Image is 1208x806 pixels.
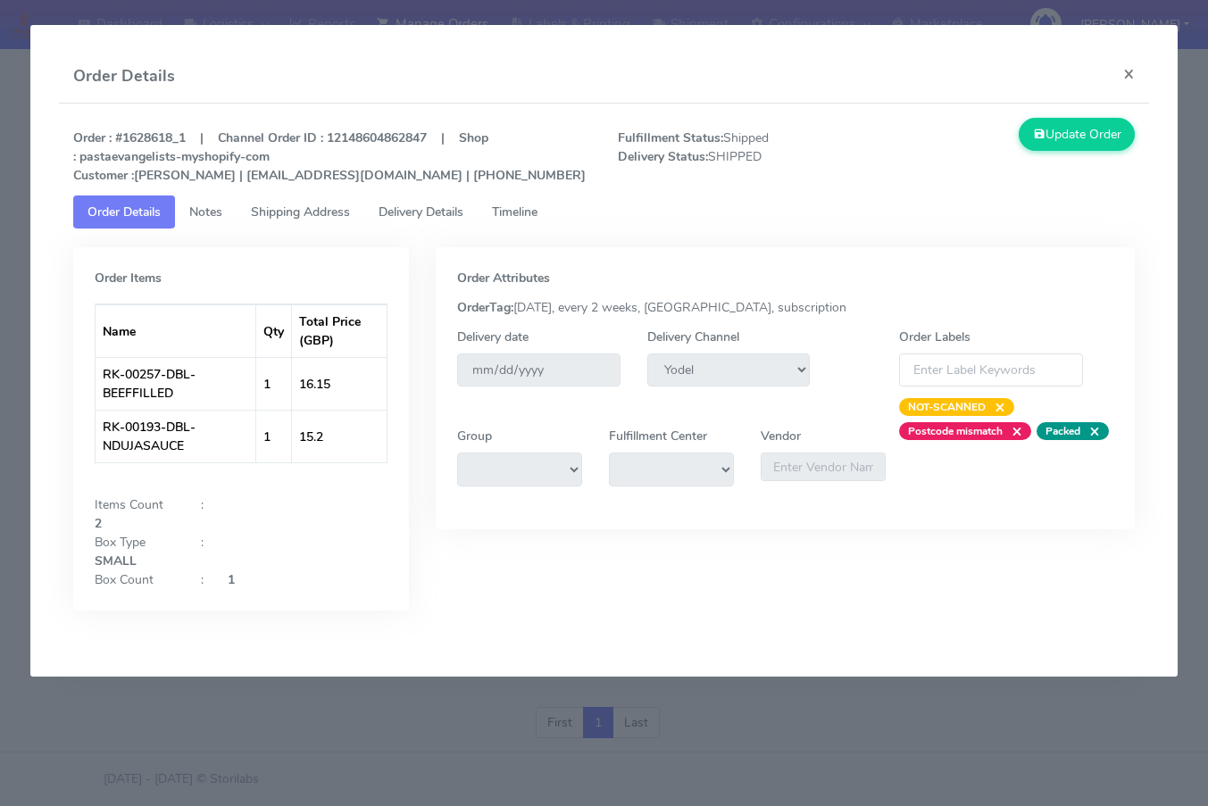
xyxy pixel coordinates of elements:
label: Vendor [761,427,801,445]
td: 15.2 [292,410,387,462]
span: Shipped SHIPPED [604,129,877,185]
td: RK-00257-DBL-BEEFFILLED [96,357,256,410]
div: : [187,533,214,552]
strong: Customer : [73,167,134,184]
label: Fulfillment Center [609,427,707,445]
strong: Packed [1046,424,1080,438]
strong: Fulfillment Status: [618,129,723,146]
ul: Tabs [73,195,1135,229]
span: × [1003,422,1022,440]
strong: Order Items [95,270,162,287]
strong: SMALL [95,553,137,569]
button: Update Order [1019,118,1135,151]
span: × [986,398,1005,416]
strong: Order : #1628618_1 | Channel Order ID : 12148604862847 | Shop : pastaevangelists-myshopify-com [P... [73,129,586,184]
button: Close [1109,50,1149,97]
div: Box Type [81,533,187,552]
label: Delivery date [457,328,529,346]
strong: NOT-SCANNED [908,400,986,414]
strong: OrderTag: [457,299,513,316]
strong: 1 [228,571,235,588]
div: [DATE], every 2 weeks, [GEOGRAPHIC_DATA], subscription [444,298,1127,317]
td: 1 [256,410,292,462]
th: Name [96,304,256,357]
strong: 2 [95,515,102,532]
strong: Order Attributes [457,270,550,287]
td: 1 [256,357,292,410]
h4: Order Details [73,64,175,88]
label: Group [457,427,492,445]
th: Total Price (GBP) [292,304,387,357]
th: Qty [256,304,292,357]
div: : [187,495,214,514]
strong: Delivery Status: [618,148,708,165]
div: : [187,570,214,589]
span: Delivery Details [379,204,463,220]
input: Enter Label Keywords [899,353,1083,386]
label: Order Labels [899,328,971,346]
div: Items Count [81,495,187,514]
div: Box Count [81,570,187,589]
strong: Postcode mismatch [908,424,1003,438]
span: Timeline [492,204,537,220]
input: Enter Vendor Name [761,453,886,481]
td: RK-00193-DBL-NDUJASAUCE [96,410,256,462]
span: Order Details [87,204,161,220]
td: 16.15 [292,357,387,410]
label: Delivery Channel [647,328,739,346]
span: Shipping Address [251,204,350,220]
span: × [1080,422,1100,440]
span: Notes [189,204,222,220]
